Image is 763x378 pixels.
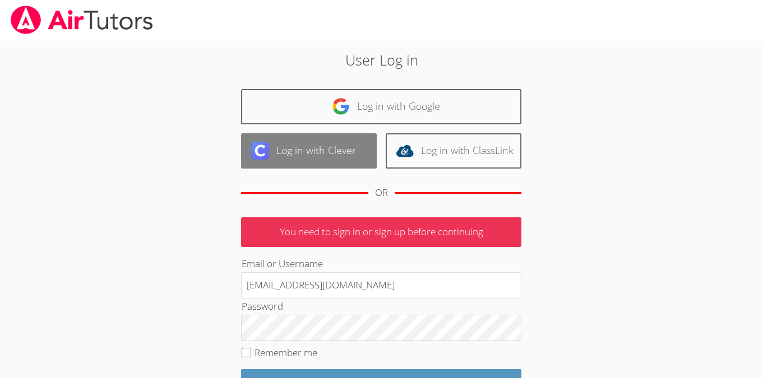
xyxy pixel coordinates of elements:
a: Log in with Clever [241,133,377,169]
img: google-logo-50288ca7cdecda66e5e0955fdab243c47b7ad437acaf1139b6f446037453330a.svg [332,97,350,115]
img: airtutors_banner-c4298cdbf04f3fff15de1276eac7730deb9818008684d7c2e4769d2f7ddbe033.png [10,6,154,34]
label: Remember me [255,346,317,359]
p: You need to sign in or sign up before continuing [241,217,521,247]
a: Log in with Google [241,89,521,124]
img: classlink-logo-d6bb404cc1216ec64c9a2012d9dc4662098be43eaf13dc465df04b49fa7ab582.svg [396,142,414,160]
div: OR [375,185,388,201]
h2: User Log in [175,49,588,71]
a: Log in with ClassLink [386,133,521,169]
label: Email or Username [241,257,322,270]
label: Password [241,300,283,312]
img: clever-logo-6eab21bc6e7a338710f1a6ff85c0baf02591cd810cc4098c63d3a4b26e2feb20.svg [251,142,269,160]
